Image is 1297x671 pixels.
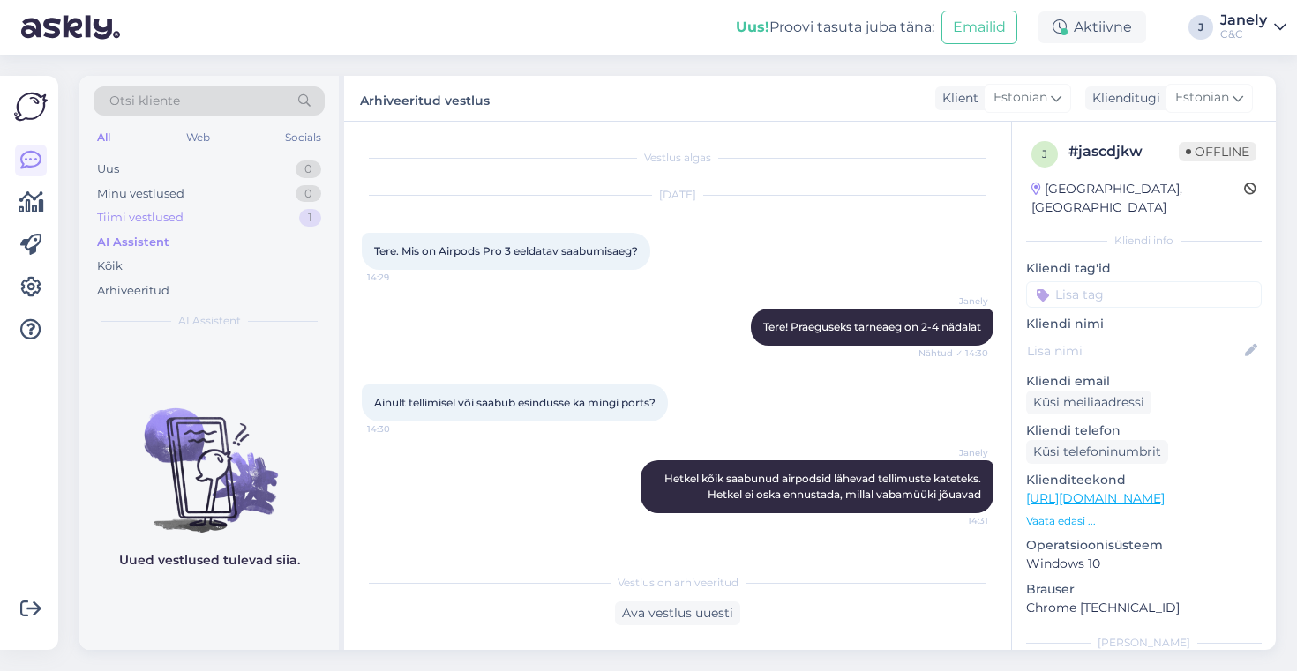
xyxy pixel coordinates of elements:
div: Klienditugi [1085,89,1160,108]
span: Ainult tellimisel või saabub esindusse ka mingi ports? [374,396,656,409]
input: Lisa tag [1026,281,1262,308]
div: Arhiveeritud [97,282,169,300]
div: Web [183,126,214,149]
div: # jascdjkw [1068,141,1179,162]
div: Küsi meiliaadressi [1026,391,1151,414]
div: [GEOGRAPHIC_DATA], [GEOGRAPHIC_DATA] [1031,180,1244,217]
div: Küsi telefoninumbrit [1026,440,1168,464]
span: Otsi kliente [109,92,180,110]
div: Vestlus algas [362,150,993,166]
div: [PERSON_NAME] [1026,635,1262,651]
img: No chats [79,377,339,535]
p: Kliendi tag'id [1026,259,1262,278]
div: 0 [296,160,321,178]
span: Janely [922,446,988,459]
span: Tere! Praeguseks tarneaeg on 2-4 nädalat [763,320,981,333]
div: Kõik [97,257,123,275]
p: Klienditeekond [1026,471,1262,489]
p: Vaata edasi ... [1026,513,1262,529]
span: Vestlus on arhiveeritud [618,575,738,591]
p: Chrome [TECHNICAL_ID] [1026,599,1262,617]
span: 14:31 [922,514,988,527]
p: Windows 10 [1026,555,1262,573]
span: Estonian [1175,88,1229,108]
p: Operatsioonisüsteem [1026,536,1262,555]
span: AI Assistent [178,313,241,329]
span: Tere. Mis on Airpods Pro 3 eeldatav saabumisaeg? [374,244,638,257]
span: Nähtud ✓ 14:30 [918,347,988,360]
div: J [1188,15,1213,40]
div: Uus [97,160,119,178]
span: Hetkel kõik saabunud airpodsid lähevad tellimuste kateteks. Hetkel ei oska ennustada, millal vaba... [664,472,984,501]
div: Minu vestlused [97,185,184,203]
div: Aktiivne [1038,11,1146,43]
div: Ava vestlus uuesti [615,601,740,625]
div: Janely [1220,13,1267,27]
div: All [94,126,114,149]
p: Kliendi nimi [1026,315,1262,333]
span: j [1042,147,1047,160]
button: Emailid [941,11,1017,44]
div: Klient [935,89,978,108]
span: 14:29 [367,271,433,284]
div: Socials [281,126,325,149]
span: Janely [922,294,988,308]
span: Estonian [993,88,1047,108]
b: Uus! [736,19,769,35]
div: Proovi tasuta juba täna: [736,17,934,38]
span: Offline [1179,142,1256,161]
a: JanelyC&C [1220,13,1286,41]
p: Kliendi email [1026,372,1262,391]
img: Askly Logo [14,90,48,123]
p: Brauser [1026,580,1262,599]
div: [DATE] [362,187,993,203]
p: Uued vestlused tulevad siia. [119,551,300,570]
label: Arhiveeritud vestlus [360,86,490,110]
div: 1 [299,209,321,227]
div: AI Assistent [97,234,169,251]
div: Kliendi info [1026,233,1262,249]
p: Kliendi telefon [1026,421,1262,440]
div: 0 [296,185,321,203]
a: [URL][DOMAIN_NAME] [1026,490,1165,506]
input: Lisa nimi [1027,341,1241,361]
div: Tiimi vestlused [97,209,184,227]
div: C&C [1220,27,1267,41]
span: 14:30 [367,422,433,436]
